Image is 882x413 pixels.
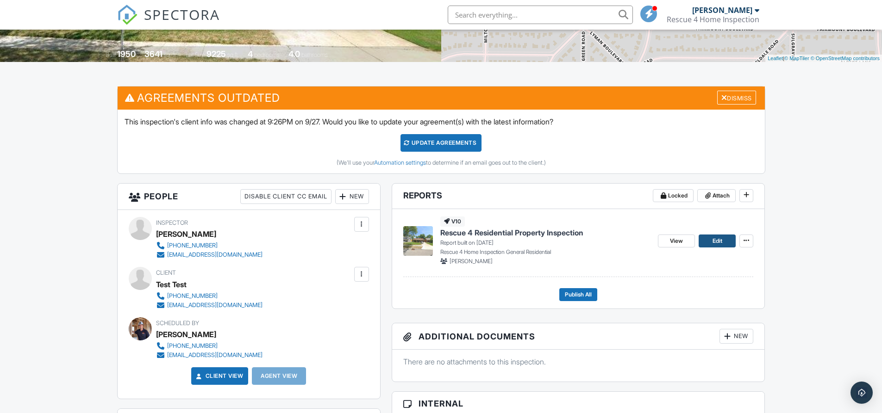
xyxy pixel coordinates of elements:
[167,351,263,359] div: [EMAIL_ADDRESS][DOMAIN_NAME]
[156,301,263,310] a: [EMAIL_ADDRESS][DOMAIN_NAME]
[156,320,199,327] span: Scheduled By
[167,242,218,249] div: [PHONE_NUMBER]
[117,5,138,25] img: The Best Home Inspection Software - Spectora
[301,51,328,58] span: bathrooms
[667,15,759,24] div: Rescue 4 Home Inspection
[194,371,244,381] a: Client View
[692,6,752,15] div: [PERSON_NAME]
[156,327,216,341] div: [PERSON_NAME]
[765,55,882,62] div: |
[240,189,332,204] div: Disable Client CC Email
[403,357,754,367] p: There are no attachments to this inspection.
[248,49,253,59] div: 4
[144,49,163,59] div: 3641
[117,12,220,32] a: SPECTORA
[335,189,369,204] div: New
[811,55,880,61] a: © OpenStreetMap contributors
[156,291,263,301] a: [PHONE_NUMBER]
[719,329,753,344] div: New
[118,86,765,109] h3: Agreements Outdated
[125,159,758,166] div: (We'll use your to determine if an email goes out to the client.)
[164,51,177,58] span: sq. ft.
[186,51,205,58] span: Lot Size
[156,227,216,241] div: [PERSON_NAME]
[117,49,136,59] div: 1950
[118,110,765,173] div: This inspection's client info was changed at 9:26PM on 9/27. Would you like to update your agreem...
[156,351,263,360] a: [EMAIL_ADDRESS][DOMAIN_NAME]
[156,250,263,259] a: [EMAIL_ADDRESS][DOMAIN_NAME]
[254,51,280,58] span: bedrooms
[400,134,482,152] div: Update Agreements
[288,49,300,59] div: 4.0
[156,269,176,276] span: Client
[448,6,633,24] input: Search everything...
[784,55,809,61] a: © MapTiler
[167,292,218,300] div: [PHONE_NUMBER]
[106,51,116,58] span: Built
[156,277,187,291] div: Test Test
[227,51,239,58] span: sq.ft.
[144,5,220,24] span: SPECTORA
[167,302,263,309] div: [EMAIL_ADDRESS][DOMAIN_NAME]
[392,323,765,350] h3: Additional Documents
[118,184,380,210] h3: People
[156,241,263,250] a: [PHONE_NUMBER]
[851,382,873,404] div: Open Intercom Messenger
[206,49,226,59] div: 9225
[167,342,218,350] div: [PHONE_NUMBER]
[156,219,188,226] span: Inspector
[156,341,263,351] a: [PHONE_NUMBER]
[167,251,263,259] div: [EMAIL_ADDRESS][DOMAIN_NAME]
[768,55,783,61] a: Leaflet
[717,91,756,105] div: Dismiss
[374,159,426,166] a: Automation settings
